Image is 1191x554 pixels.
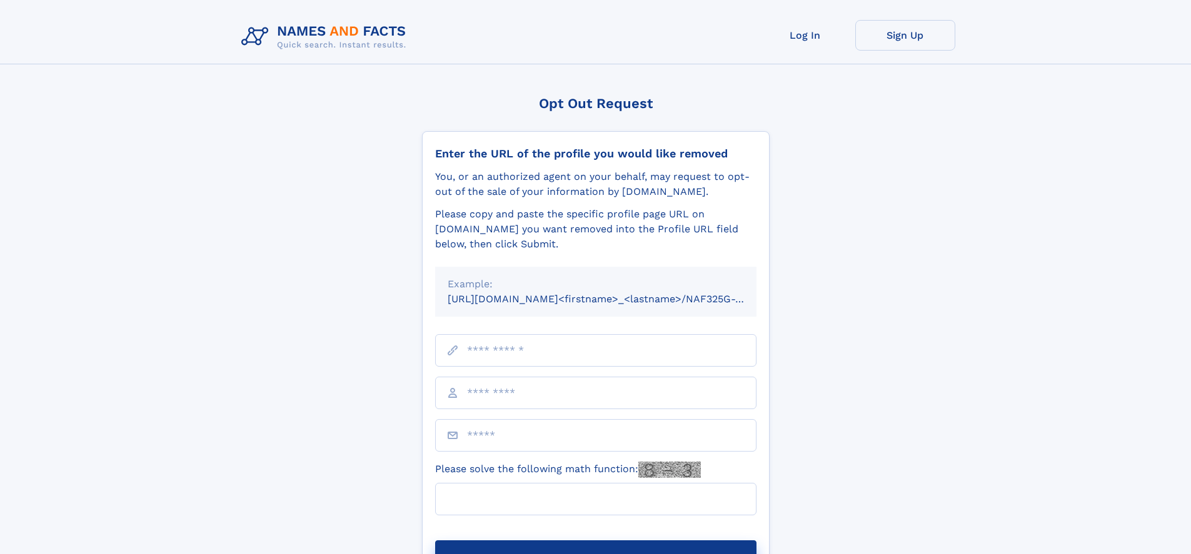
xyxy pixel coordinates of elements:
[435,169,756,199] div: You, or an authorized agent on your behalf, may request to opt-out of the sale of your informatio...
[422,96,770,111] div: Opt Out Request
[435,462,701,478] label: Please solve the following math function:
[855,20,955,51] a: Sign Up
[755,20,855,51] a: Log In
[448,293,780,305] small: [URL][DOMAIN_NAME]<firstname>_<lastname>/NAF325G-xxxxxxxx
[435,147,756,161] div: Enter the URL of the profile you would like removed
[236,20,416,54] img: Logo Names and Facts
[435,207,756,252] div: Please copy and paste the specific profile page URL on [DOMAIN_NAME] you want removed into the Pr...
[448,277,744,292] div: Example:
